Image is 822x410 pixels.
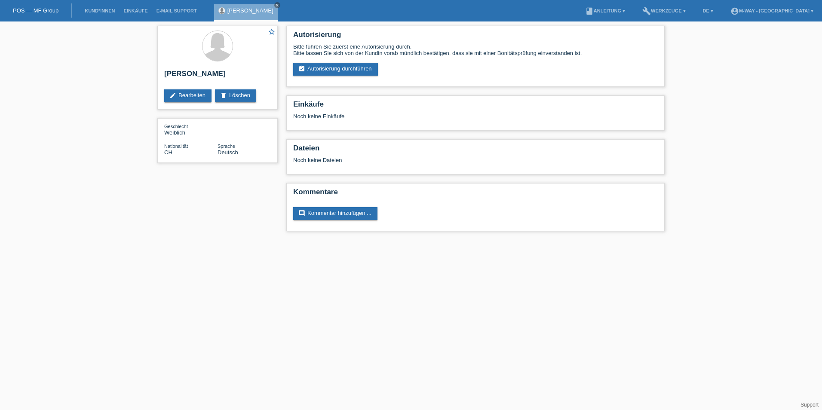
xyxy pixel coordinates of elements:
span: Geschlecht [164,124,188,129]
i: build [642,7,651,15]
span: Nationalität [164,144,188,149]
i: assignment_turned_in [298,65,305,72]
span: Deutsch [218,149,238,156]
i: comment [298,210,305,217]
span: Sprache [218,144,235,149]
div: Noch keine Dateien [293,157,556,163]
span: Schweiz [164,149,172,156]
a: Support [801,402,819,408]
div: Weiblich [164,123,218,136]
a: commentKommentar hinzufügen ... [293,207,377,220]
h2: Autorisierung [293,31,658,43]
i: book [585,7,594,15]
i: close [275,3,279,7]
a: DE ▾ [699,8,718,13]
a: deleteLöschen [215,89,256,102]
div: Noch keine Einkäufe [293,113,658,126]
a: editBearbeiten [164,89,212,102]
a: buildWerkzeuge ▾ [638,8,690,13]
a: E-Mail Support [152,8,201,13]
h2: Einkäufe [293,100,658,113]
a: bookAnleitung ▾ [581,8,629,13]
a: assignment_turned_inAutorisierung durchführen [293,63,378,76]
a: account_circlem-way - [GEOGRAPHIC_DATA] ▾ [726,8,818,13]
a: Einkäufe [119,8,152,13]
i: account_circle [730,7,739,15]
i: edit [169,92,176,99]
h2: Dateien [293,144,658,157]
div: Bitte führen Sie zuerst eine Autorisierung durch. Bitte lassen Sie sich von der Kundin vorab münd... [293,43,658,56]
a: Kund*innen [80,8,119,13]
i: delete [220,92,227,99]
a: [PERSON_NAME] [227,7,273,14]
a: close [274,2,280,8]
h2: Kommentare [293,188,658,201]
a: POS — MF Group [13,7,58,14]
i: star_border [268,28,276,36]
h2: [PERSON_NAME] [164,70,271,83]
a: star_border [268,28,276,37]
